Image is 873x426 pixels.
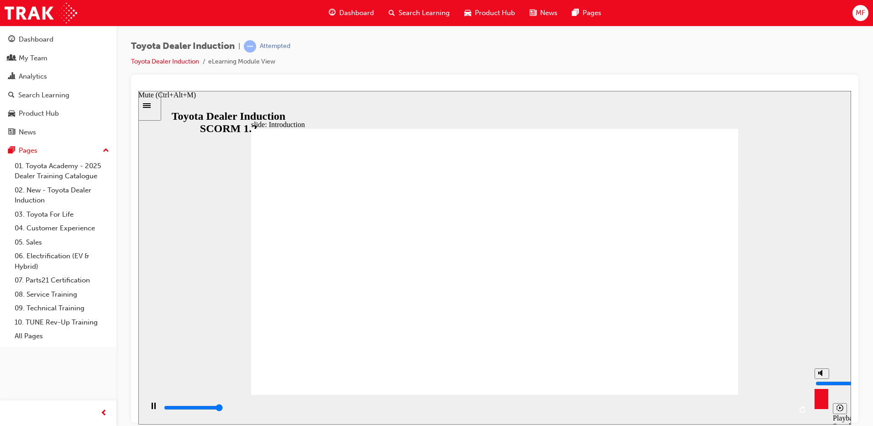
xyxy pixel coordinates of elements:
button: Pages [4,142,113,159]
span: news-icon [8,128,15,137]
span: News [540,8,557,18]
span: car-icon [8,110,15,118]
div: Playback Speed [694,323,708,340]
span: learningRecordVerb_ATTEMPT-icon [244,40,256,53]
button: Pause (Ctrl+Alt+P) [5,311,20,327]
img: Trak [5,3,77,23]
div: Attempted [260,42,290,51]
button: Replay (Ctrl+Alt+R) [658,312,672,326]
li: eLearning Module View [208,57,275,67]
span: guage-icon [329,7,336,19]
a: All Pages [11,329,113,343]
div: News [19,127,36,138]
a: Product Hub [4,105,113,122]
a: 02. New - Toyota Dealer Induction [11,183,113,208]
a: Search Learning [4,87,113,104]
a: Analytics [4,68,113,85]
span: MF [856,8,865,18]
a: 09. Technical Training [11,301,113,315]
div: My Team [19,53,47,64]
span: | [238,41,240,52]
button: MF [852,5,868,21]
div: Product Hub [19,108,59,119]
span: Pages [583,8,601,18]
span: pages-icon [572,7,579,19]
input: slide progress [26,313,84,320]
a: search-iconSearch Learning [381,4,457,22]
a: 06. Electrification (EV & Hybrid) [11,249,113,273]
div: playback controls [5,304,672,334]
a: 04. Customer Experience [11,221,113,235]
span: search-icon [8,91,15,100]
span: prev-icon [100,408,107,419]
span: pages-icon [8,147,15,155]
button: Playback speed [694,312,709,323]
a: Dashboard [4,31,113,48]
a: 03. Toyota For Life [11,208,113,222]
span: car-icon [464,7,471,19]
span: up-icon [103,145,109,157]
a: 07. Parts21 Certification [11,273,113,288]
span: Product Hub [475,8,515,18]
a: 05. Sales [11,235,113,250]
a: guage-iconDashboard [321,4,381,22]
a: news-iconNews [522,4,565,22]
a: News [4,124,113,141]
div: Pages [19,145,37,156]
a: car-iconProduct Hub [457,4,522,22]
a: pages-iconPages [565,4,609,22]
div: Search Learning [18,90,69,101]
a: My Team [4,50,113,67]
span: news-icon [530,7,536,19]
a: 01. Toyota Academy - 2025 Dealer Training Catalogue [11,159,113,183]
button: DashboardMy TeamAnalyticsSearch LearningProduct HubNews [4,29,113,142]
div: misc controls [672,304,708,334]
span: Search Learning [399,8,450,18]
div: Analytics [19,71,47,82]
div: Dashboard [19,34,53,45]
span: Dashboard [339,8,374,18]
span: guage-icon [8,36,15,44]
span: people-icon [8,54,15,63]
span: chart-icon [8,73,15,81]
a: 10. TUNE Rev-Up Training [11,315,113,330]
span: search-icon [389,7,395,19]
span: Toyota Dealer Induction [131,41,235,52]
a: 08. Service Training [11,288,113,302]
a: Toyota Dealer Induction [131,58,199,65]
